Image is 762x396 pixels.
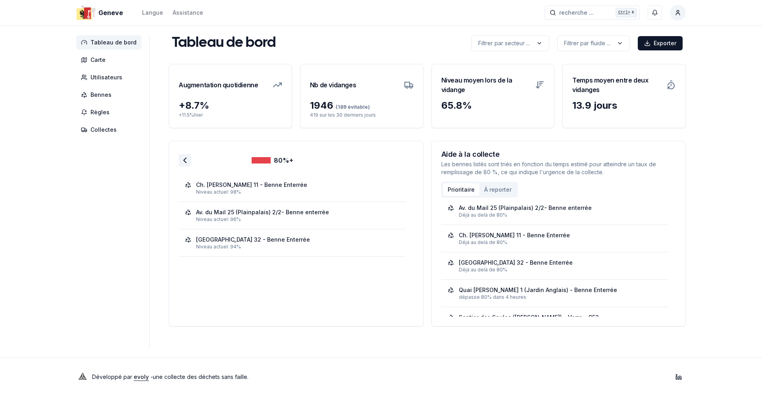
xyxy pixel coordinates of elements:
[479,183,516,196] button: À reporter
[92,371,248,383] p: Développé par - une collecte des déchets sans faille .
[76,123,144,137] a: Collectes
[471,35,549,51] button: label
[448,313,662,328] a: Sentier des Saules ([PERSON_NAME]) - Verre - 952
[196,189,399,195] div: Niveau actuel: 98%
[459,231,570,239] div: Ch. [PERSON_NAME] 11 - Benne Enterrée
[333,104,370,110] span: (189 évitable)
[448,231,662,246] a: Ch. [PERSON_NAME] 11 - Benne EnterréeDéjà au delà de 80%
[459,286,617,294] div: Quai [PERSON_NAME] 1 (Jardin Anglais) - Benne Enterrée
[173,8,203,17] a: Assistance
[448,259,662,273] a: [GEOGRAPHIC_DATA] 32 - Benne EnterréeDéjà au delà de 80%
[441,160,676,176] p: Les bennes listés sont triés en fonction du temps estimé pour atteindre un taux de remplissage de...
[76,35,144,50] a: Tableau de bord
[196,181,307,189] div: Ch. [PERSON_NAME] 11 - Benne Enterrée
[441,74,531,96] h3: Niveau moyen lors de la vidange
[459,267,662,273] div: Déjà au delà de 80%
[310,112,414,118] p: 419 sur les 30 derniers jours
[185,208,399,223] a: Av. du Mail 25 (Plainpalais) 2/2- Benne enterréeNiveau actuel: 96%
[76,3,95,22] img: Geneve Logo
[142,8,163,17] button: Langue
[459,259,573,267] div: [GEOGRAPHIC_DATA] 32 - Benne Enterrée
[90,73,122,81] span: Utilisateurs
[90,56,106,64] span: Carte
[76,8,126,17] a: Geneve
[443,183,479,196] button: Prioritaire
[448,286,662,300] a: Quai [PERSON_NAME] 1 (Jardin Anglais) - Benne Enterréedépasse 80% dans 4 heures
[76,53,144,67] a: Carte
[564,39,610,47] p: Filtrer par fluide ...
[76,105,144,119] a: Règles
[572,99,676,112] div: 13.9 jours
[90,126,117,134] span: Collectes
[459,204,592,212] div: Av. du Mail 25 (Plainpalais) 2/2- Benne enterrée
[459,239,662,246] div: Déjà au delà de 80%
[76,88,144,102] a: Bennes
[478,39,530,47] p: Filtrer par secteur ...
[90,38,137,46] span: Tableau de bord
[459,313,599,321] div: Sentier des Saules ([PERSON_NAME]) - Verre - 952
[90,91,112,99] span: Bennes
[448,204,662,218] a: Av. du Mail 25 (Plainpalais) 2/2- Benne enterréeDéjà au delà de 80%
[90,108,110,116] span: Règles
[142,9,163,17] div: Langue
[459,212,662,218] div: Déjà au delà de 80%
[638,36,683,50] button: Exporter
[545,6,640,20] button: recherche ...Ctrl+K
[196,216,399,223] div: Niveau actuel: 96%
[459,294,662,300] div: dépasse 80% dans 4 heures
[441,151,676,158] h3: Aide à la collecte
[310,99,414,112] div: 1946
[98,8,123,17] span: Geneve
[185,181,399,195] a: Ch. [PERSON_NAME] 11 - Benne EnterréeNiveau actuel: 98%
[557,35,630,51] button: label
[196,208,329,216] div: Av. du Mail 25 (Plainpalais) 2/2- Benne enterrée
[441,99,545,112] div: 65.8 %
[134,373,149,380] a: evoly
[179,112,282,118] p: + 11.5 % hier
[76,70,144,85] a: Utilisateurs
[185,236,399,250] a: [GEOGRAPHIC_DATA] 32 - Benne EnterréeNiveau actuel: 94%
[196,236,310,244] div: [GEOGRAPHIC_DATA] 32 - Benne Enterrée
[252,156,293,165] div: 80%+
[179,99,282,112] div: + 8.7 %
[76,371,89,383] img: Evoly Logo
[196,244,399,250] div: Niveau actuel: 94%
[172,35,276,51] h1: Tableau de bord
[179,74,258,96] h3: Augmentation quotidienne
[559,9,594,17] span: recherche ...
[310,74,356,96] h3: Nb de vidanges
[572,74,662,96] h3: Temps moyen entre deux vidanges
